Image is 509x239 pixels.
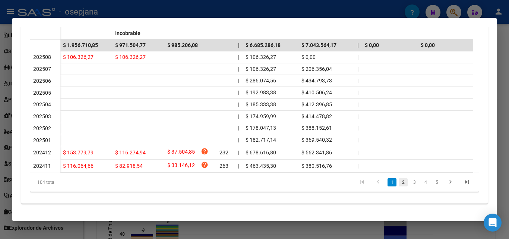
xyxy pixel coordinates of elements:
span: $ 192.983,38 [246,89,276,95]
span: $ 178.047,13 [246,125,276,131]
span: $ 185.333,38 [246,101,276,107]
span: $ 182.717,14 [246,137,276,143]
i: help [201,161,208,169]
span: $ 0,00 [421,42,435,48]
a: go to next page [443,178,458,186]
span: $ 106.326,27 [246,66,276,72]
div: 104 total [30,173,118,192]
span: | [238,125,239,131]
span: Transferido Bruto ARCA [301,13,344,28]
span: | [238,78,239,84]
span: | [357,150,358,155]
span: | [238,113,239,119]
span: | [357,89,358,95]
a: go to last page [460,178,474,186]
span: $ 369.540,32 [301,137,332,143]
span: | [238,89,239,95]
span: | [238,150,239,155]
span: $ 33.146,12 [167,161,195,171]
span: $ 388.152,61 [301,125,332,131]
span: $ 0,00 [365,42,379,48]
li: page 3 [409,176,420,189]
span: 202507 [33,66,51,72]
a: go to first page [355,178,369,186]
span: | [238,101,239,107]
span: 263 [219,163,228,169]
span: $ 434.793,73 [301,78,332,84]
span: $ 562.341,86 [301,150,332,155]
span: | [238,54,239,60]
span: $ 412.396,85 [301,101,332,107]
span: Incobrable / Acta virtual [421,13,461,28]
a: 3 [410,178,419,186]
a: 1 [388,178,396,186]
span: 202506 [33,78,51,84]
span: $ 971.504,77 [115,42,146,48]
span: Deuda Total Con Intereses [63,13,102,28]
span: $ 153.779,79 [63,150,94,155]
span: $ 174.959,99 [246,113,276,119]
span: $ 106.326,27 [63,54,94,60]
span: $ 6.685.286,18 [246,42,281,48]
span: | [238,42,240,48]
span: | [238,66,239,72]
span: $ 463.435,30 [246,163,276,169]
span: 202508 [33,54,51,60]
span: | [357,137,358,143]
li: page 2 [398,176,409,189]
span: 202502 [33,125,51,131]
span: $ 106.326,27 [115,54,146,60]
i: help [201,148,208,155]
span: $ 985.206,08 [167,42,198,48]
div: Open Intercom Messenger [484,214,502,232]
span: 202411 [33,163,51,169]
span: $ 7.043.564,17 [301,42,336,48]
span: $ 206.356,04 [301,66,332,72]
span: 202501 [33,137,51,143]
span: $ 678.616,80 [246,150,276,155]
span: 202505 [33,90,51,96]
span: | [238,163,239,169]
span: 232 [219,150,228,155]
li: page 5 [431,176,442,189]
span: | [357,113,358,119]
span: | [357,42,359,48]
span: $ 116.274,94 [115,150,146,155]
span: Declarado Bruto ARCA [246,13,284,28]
span: $ 410.506,24 [301,89,332,95]
a: 4 [421,178,430,186]
span: $ 0,00 [301,54,316,60]
span: Cobrado Bruto por Fiscalización [365,13,408,28]
span: 202504 [33,101,51,107]
span: $ 106.326,27 [246,54,276,60]
span: 202412 [33,150,51,155]
span: $ 82.918,54 [115,163,143,169]
span: [PERSON_NAME] de Fiscalización e Incobrable [115,13,158,36]
a: 5 [432,178,441,186]
span: $ 414.478,82 [301,113,332,119]
span: $ 37.504,85 [167,148,195,158]
li: page 1 [386,176,398,189]
a: go to previous page [371,178,385,186]
li: page 4 [420,176,431,189]
span: $ 1.956.710,85 [63,42,98,48]
span: | [238,137,239,143]
span: $ 286.074,56 [246,78,276,84]
span: 202503 [33,113,51,119]
span: | [357,66,358,72]
span: | [357,78,358,84]
span: $ 116.064,66 [63,163,94,169]
span: | [357,163,358,169]
span: | [357,101,358,107]
span: $ 380.516,76 [301,163,332,169]
span: | [357,125,358,131]
a: 2 [399,178,408,186]
span: | [357,54,358,60]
